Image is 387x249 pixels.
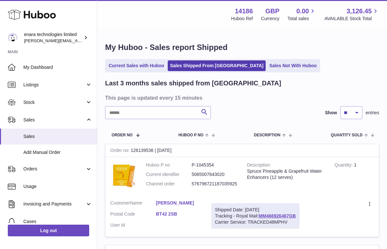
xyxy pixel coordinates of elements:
[23,166,85,172] span: Orders
[287,7,316,22] a: 0.00 Total sales
[23,201,85,207] span: Invoicing and Payments
[24,31,82,44] div: enara technologies limited
[106,60,166,71] a: Current Sales with Huboo
[215,207,296,213] div: Shipped Date: [DATE]
[23,149,92,156] span: Add Manual Order
[331,133,363,137] span: Quantity Sold
[215,219,296,225] div: Carrier Service: TRACKED48MPHV
[146,162,192,168] dt: Huboo P no
[259,213,296,218] a: MM466926467GB
[247,168,325,181] div: Spruce Pineapple & Grapefruit Water Enhancers (12 serves)
[330,157,379,195] td: 1
[156,200,202,206] a: [PERSON_NAME]
[23,117,85,123] span: Sales
[296,7,309,16] span: 0.00
[334,162,354,169] strong: Quantity
[231,16,253,22] div: Huboo Ref
[156,211,202,217] a: BT42 2SB
[23,218,92,225] span: Cases
[23,183,92,190] span: Usage
[178,133,203,137] span: Huboo P no
[192,162,237,168] dd: P-1045354
[110,148,131,155] strong: Order no
[110,222,156,228] dt: User Id
[261,16,280,22] div: Currency
[192,181,237,187] dd: 576796721187035925
[267,60,319,71] a: Sales Not With Huboo
[23,99,85,106] span: Stock
[105,144,379,157] div: 126139536 | [DATE]
[8,33,18,43] img: Dee@enara.co
[146,171,192,178] dt: Current identifier
[112,133,133,137] span: Order No
[346,7,372,16] span: 3,126.45
[110,211,156,219] dt: Postal Code
[324,16,379,22] span: AVAILABLE Stock Total
[287,16,316,22] span: Total sales
[146,181,192,187] dt: Channel order
[23,82,85,88] span: Listings
[110,200,130,205] span: Customer
[235,7,253,16] strong: 14186
[265,7,279,16] strong: GBP
[105,79,281,88] h2: Last 3 months sales shipped from [GEOGRAPHIC_DATA]
[324,7,379,22] a: 3,126.45 AVAILABLE Stock Total
[105,94,378,101] h3: This page is updated every 15 minutes
[23,64,92,70] span: My Dashboard
[212,203,299,229] div: Tracking - Royal Mail:
[24,38,130,43] span: [PERSON_NAME][EMAIL_ADDRESS][DOMAIN_NAME]
[8,225,89,236] a: Log out
[110,200,156,208] dt: Name
[247,162,271,169] strong: Description
[192,171,237,178] dd: 5065007643020
[23,133,92,140] span: Sales
[254,133,280,137] span: Description
[168,60,266,71] a: Sales Shipped From [GEOGRAPHIC_DATA]
[105,42,379,53] h1: My Huboo - Sales report Shipped
[110,162,136,188] img: 1747668863.jpeg
[366,110,379,116] span: entries
[325,110,337,116] label: Show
